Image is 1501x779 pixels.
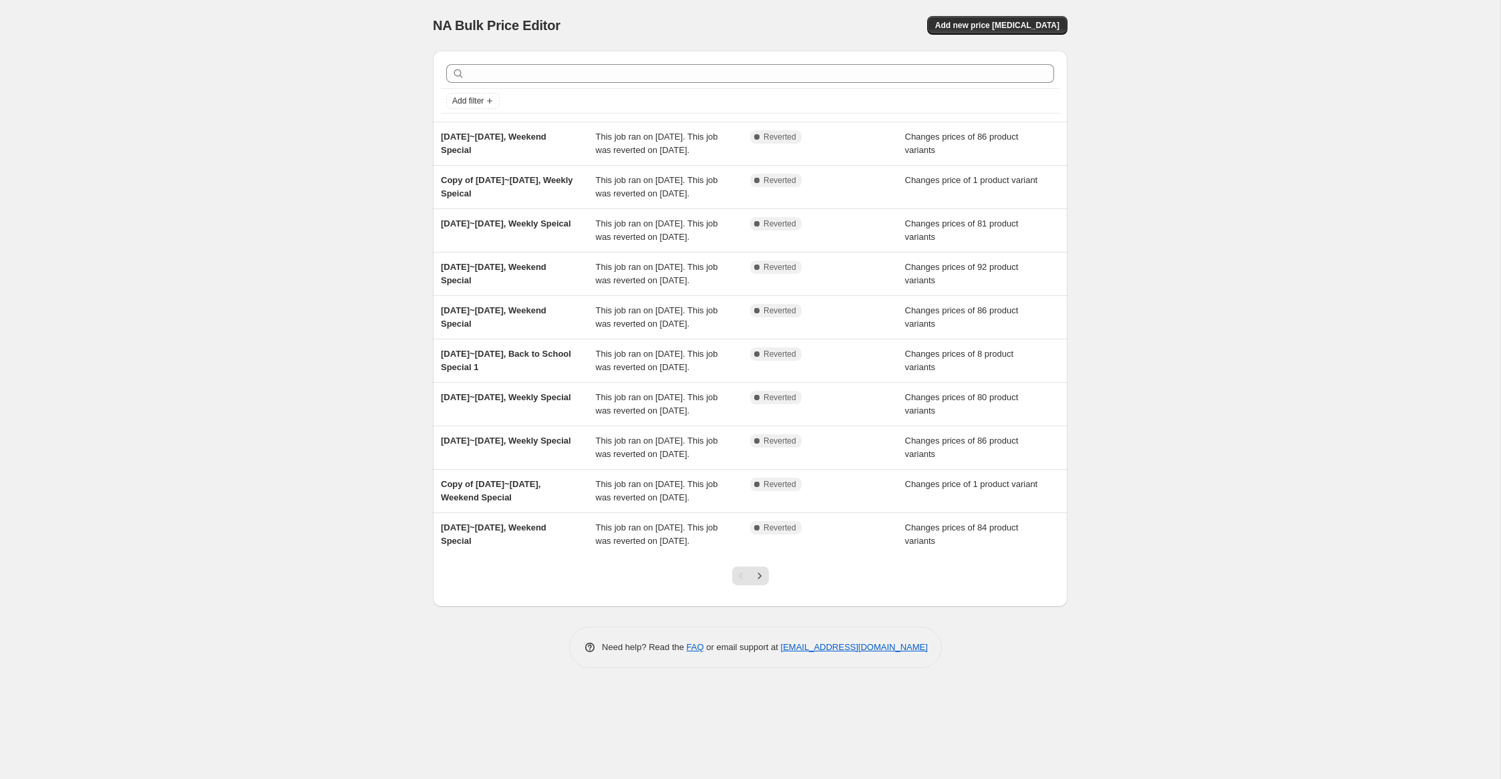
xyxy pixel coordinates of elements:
span: Changes prices of 8 product variants [905,349,1014,372]
span: [DATE]~[DATE], Weekend Special [441,262,546,285]
span: [DATE]~[DATE], Weekend Special [441,132,546,155]
span: This job ran on [DATE]. This job was reverted on [DATE]. [596,349,718,372]
span: Changes price of 1 product variant [905,175,1038,185]
a: FAQ [687,642,704,652]
span: [DATE]~[DATE], Weekend Special [441,522,546,546]
span: Reverted [764,175,796,186]
span: Changes prices of 86 product variants [905,305,1019,329]
button: Next [750,567,769,585]
span: Reverted [764,392,796,403]
span: Changes prices of 81 product variants [905,218,1019,242]
span: Changes prices of 84 product variants [905,522,1019,546]
span: This job ran on [DATE]. This job was reverted on [DATE]. [596,262,718,285]
span: Add new price [MEDICAL_DATA] [935,20,1059,31]
span: Changes prices of 86 product variants [905,132,1019,155]
span: Changes price of 1 product variant [905,479,1038,489]
span: Changes prices of 80 product variants [905,392,1019,416]
span: This job ran on [DATE]. This job was reverted on [DATE]. [596,522,718,546]
span: [DATE]~[DATE], Weekend Special [441,305,546,329]
span: [DATE]~[DATE], Weekly Speical [441,218,571,228]
span: Reverted [764,479,796,490]
span: Copy of [DATE]~[DATE], Weekend Special [441,479,540,502]
span: This job ran on [DATE]. This job was reverted on [DATE]. [596,436,718,459]
span: Reverted [764,262,796,273]
button: Add new price [MEDICAL_DATA] [927,16,1067,35]
button: Add filter [446,93,500,109]
span: This job ran on [DATE]. This job was reverted on [DATE]. [596,175,718,198]
span: [DATE]~[DATE], Weekly Special [441,436,571,446]
span: NA Bulk Price Editor [433,18,560,33]
span: Copy of [DATE]~[DATE], Weekly Speical [441,175,573,198]
span: or email support at [704,642,781,652]
span: Changes prices of 92 product variants [905,262,1019,285]
span: This job ran on [DATE]. This job was reverted on [DATE]. [596,479,718,502]
span: This job ran on [DATE]. This job was reverted on [DATE]. [596,305,718,329]
span: Reverted [764,218,796,229]
span: Add filter [452,96,484,106]
span: Reverted [764,132,796,142]
nav: Pagination [732,567,769,585]
span: [DATE]~[DATE], Weekly Special [441,392,571,402]
span: [DATE]~[DATE], Back to School Special 1 [441,349,571,372]
span: Reverted [764,522,796,533]
a: [EMAIL_ADDRESS][DOMAIN_NAME] [781,642,928,652]
span: Reverted [764,349,796,359]
span: Need help? Read the [602,642,687,652]
span: Changes prices of 86 product variants [905,436,1019,459]
span: This job ran on [DATE]. This job was reverted on [DATE]. [596,218,718,242]
span: This job ran on [DATE]. This job was reverted on [DATE]. [596,132,718,155]
span: Reverted [764,305,796,316]
span: Reverted [764,436,796,446]
span: This job ran on [DATE]. This job was reverted on [DATE]. [596,392,718,416]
